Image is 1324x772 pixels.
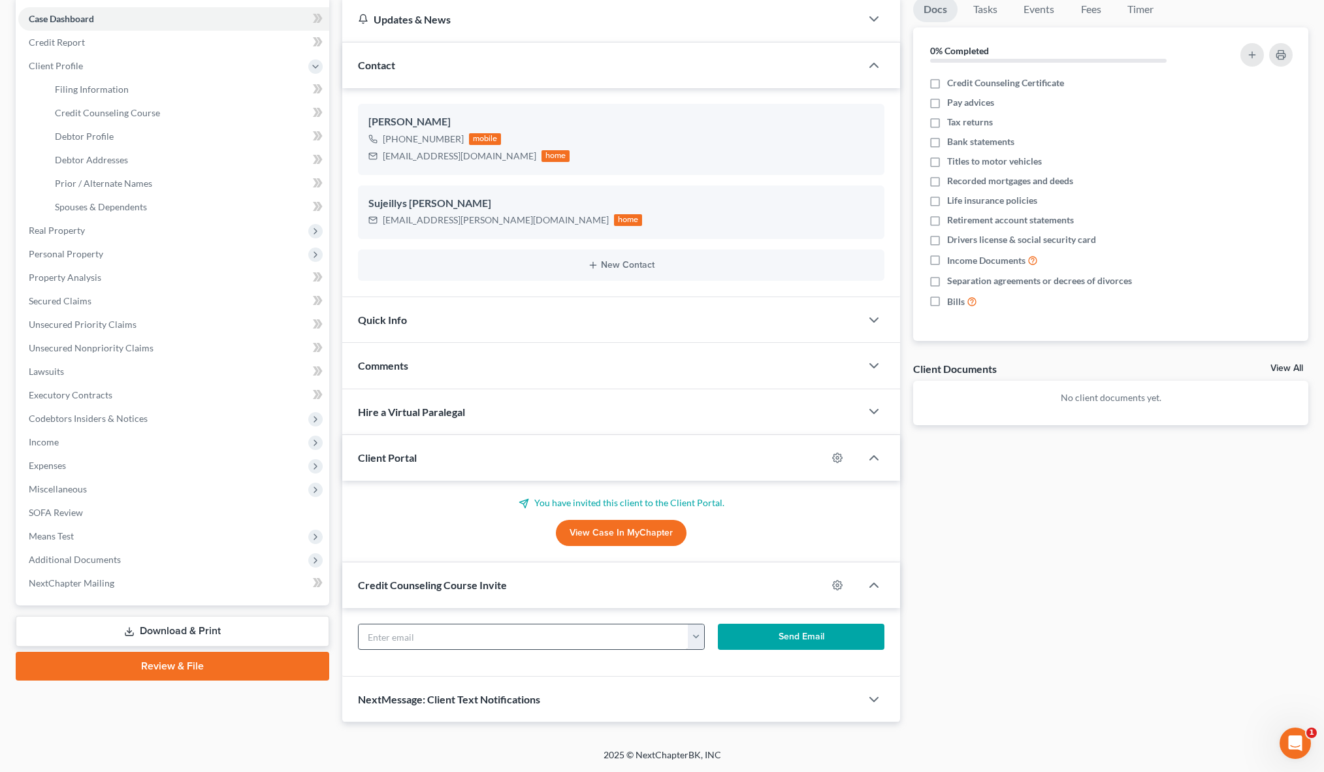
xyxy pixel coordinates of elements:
span: Income [29,436,59,447]
span: Tax returns [947,116,993,129]
div: 2025 © NextChapterBK, INC [290,748,1035,772]
span: Codebtors Insiders & Notices [29,413,148,424]
button: New Contact [368,260,875,270]
a: NextChapter Mailing [18,571,329,595]
span: Executory Contracts [29,389,112,400]
span: Credit Counseling Course Invite [358,579,507,591]
span: Secured Claims [29,295,91,306]
span: Debtor Profile [55,131,114,142]
div: [PERSON_NAME] [368,114,875,130]
span: Client Portal [358,451,417,464]
span: Credit Report [29,37,85,48]
a: Executory Contracts [18,383,329,407]
div: Sujeillys [PERSON_NAME] [368,196,875,212]
span: NextMessage: Client Text Notifications [358,693,540,705]
span: Separation agreements or decrees of divorces [947,274,1132,287]
a: View Case in MyChapter [556,520,686,546]
span: Case Dashboard [29,13,94,24]
span: Personal Property [29,248,103,259]
span: Contact [358,59,395,71]
a: Case Dashboard [18,7,329,31]
span: Comments [358,359,408,372]
span: Unsecured Nonpriority Claims [29,342,153,353]
p: You have invited this client to the Client Portal. [358,496,885,509]
a: Download & Print [16,616,329,647]
span: Lawsuits [29,366,64,377]
span: Drivers license & social security card [947,233,1096,246]
span: Recorded mortgages and deeds [947,174,1073,187]
span: Titles to motor vehicles [947,155,1042,168]
span: Bills [947,295,965,308]
a: Lawsuits [18,360,329,383]
a: Debtor Profile [44,125,329,148]
span: Miscellaneous [29,483,87,494]
span: 1 [1306,728,1317,738]
a: Filing Information [44,78,329,101]
div: Client Documents [913,362,997,376]
div: home [614,214,643,226]
a: Unsecured Priority Claims [18,313,329,336]
input: Enter email [359,624,688,649]
div: [PHONE_NUMBER] [383,133,464,146]
span: Pay advices [947,96,994,109]
span: Bank statements [947,135,1014,148]
iframe: Intercom live chat [1280,728,1311,759]
a: Spouses & Dependents [44,195,329,219]
div: Updates & News [358,12,846,26]
span: Quick Info [358,314,407,326]
a: Property Analysis [18,266,329,289]
span: Spouses & Dependents [55,201,147,212]
a: View All [1270,364,1303,373]
p: No client documents yet. [924,391,1298,404]
span: Means Test [29,530,74,541]
div: [EMAIL_ADDRESS][DOMAIN_NAME] [383,150,536,163]
span: Prior / Alternate Names [55,178,152,189]
span: Life insurance policies [947,194,1037,207]
span: Expenses [29,460,66,471]
span: Income Documents [947,254,1025,267]
div: home [541,150,570,162]
span: Debtor Addresses [55,154,128,165]
span: Real Property [29,225,85,236]
a: Review & File [16,652,329,681]
a: Secured Claims [18,289,329,313]
strong: 0% Completed [930,45,989,56]
span: Credit Counseling Certificate [947,76,1064,89]
a: Prior / Alternate Names [44,172,329,195]
span: NextChapter Mailing [29,577,114,588]
a: Debtor Addresses [44,148,329,172]
span: Credit Counseling Course [55,107,160,118]
span: Unsecured Priority Claims [29,319,137,330]
span: SOFA Review [29,507,83,518]
div: [EMAIL_ADDRESS][PERSON_NAME][DOMAIN_NAME] [383,214,609,227]
span: Client Profile [29,60,83,71]
span: Retirement account statements [947,214,1074,227]
a: Credit Counseling Course [44,101,329,125]
a: Credit Report [18,31,329,54]
span: Hire a Virtual Paralegal [358,406,465,418]
a: SOFA Review [18,501,329,524]
div: mobile [469,133,502,145]
span: Additional Documents [29,554,121,565]
button: Send Email [718,624,885,650]
span: Filing Information [55,84,129,95]
a: Unsecured Nonpriority Claims [18,336,329,360]
span: Property Analysis [29,272,101,283]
